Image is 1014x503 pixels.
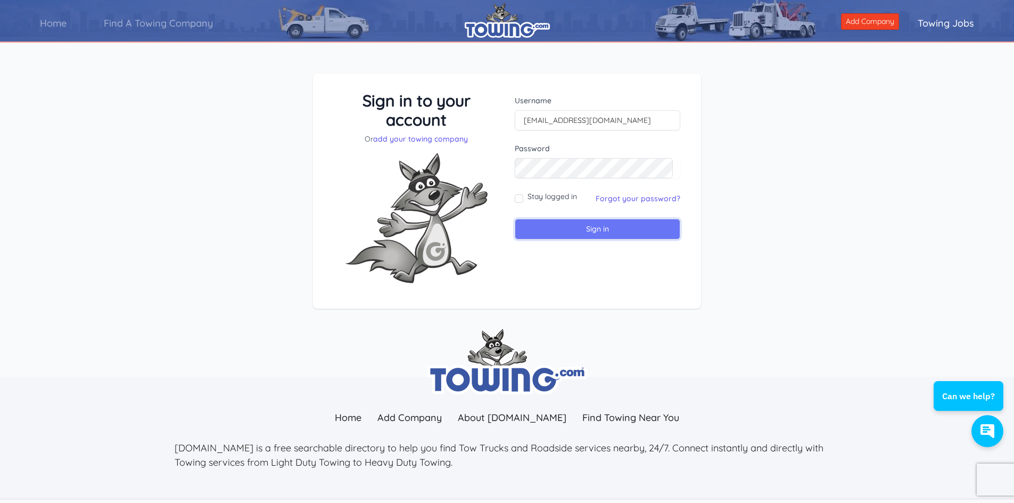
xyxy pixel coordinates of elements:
a: Home [327,406,369,429]
a: Forgot your password? [596,194,680,203]
img: logo.png [465,3,550,38]
label: Password [515,143,680,154]
a: About [DOMAIN_NAME] [450,406,574,429]
img: towing [427,329,587,394]
p: [DOMAIN_NAME] is a free searchable directory to help you find Tow Trucks and Roadside services ne... [175,441,840,469]
h3: Sign in to your account [334,91,499,129]
a: Add Company [369,406,450,429]
a: Towing Jobs [899,8,993,38]
iframe: Conversations [926,352,1014,458]
a: Find A Towing Company [85,8,232,38]
a: Add Company [841,13,899,30]
img: Fox-Excited.png [336,144,496,292]
label: Stay logged in [527,191,577,202]
a: Home [21,8,85,38]
a: add your towing company [373,134,468,144]
a: Find Towing Near You [574,406,687,429]
label: Username [515,95,680,106]
input: Sign in [515,219,680,240]
p: Or [334,134,499,144]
